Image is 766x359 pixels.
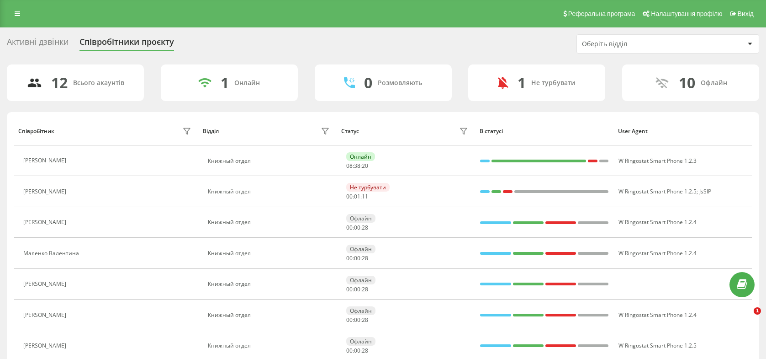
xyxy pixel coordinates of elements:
[346,152,375,161] div: Онлайн
[531,79,576,87] div: Не турбувати
[346,225,368,231] div: : :
[362,254,368,262] span: 28
[354,224,360,231] span: 00
[738,10,754,17] span: Вихід
[518,74,526,91] div: 1
[23,219,69,225] div: [PERSON_NAME]
[208,158,332,164] div: Книжный отдел
[346,347,353,354] span: 00
[354,285,360,293] span: 00
[203,128,219,134] div: Відділ
[23,281,69,287] div: [PERSON_NAME]
[346,337,375,346] div: Офлайн
[346,285,353,293] span: 00
[618,342,697,349] span: W Ringostat Smart Phone 1.2.5
[582,40,691,48] div: Оберіть відділ
[346,306,375,315] div: Офлайн
[346,162,353,170] span: 08
[346,286,368,293] div: : :
[362,224,368,231] span: 28
[699,188,711,195] span: JsSIP
[23,343,69,349] div: [PERSON_NAME]
[362,347,368,354] span: 28
[362,162,368,170] span: 20
[618,249,697,257] span: W Ringostat Smart Phone 1.2.4
[480,128,609,134] div: В статусі
[754,307,761,315] span: 1
[7,37,69,51] div: Активні дзвінки
[618,218,697,226] span: W Ringostat Smart Phone 1.2.4
[346,276,375,284] div: Офлайн
[208,281,332,287] div: Книжный отдел
[208,343,332,349] div: Книжный отдел
[362,316,368,324] span: 28
[346,214,375,223] div: Офлайн
[208,188,332,195] div: Книжный отдел
[51,74,68,91] div: 12
[618,128,748,134] div: User Agent
[701,79,727,87] div: Офлайн
[618,311,697,319] span: W Ringostat Smart Phone 1.2.4
[354,316,360,324] span: 00
[23,188,69,195] div: [PERSON_NAME]
[346,224,353,231] span: 00
[618,188,697,195] span: W Ringostat Smart Phone 1.2.5
[73,79,124,87] div: Всього акаунтів
[362,193,368,200] span: 11
[618,157,697,165] span: W Ringostat Smart Phone 1.2.3
[735,307,757,329] iframe: Intercom live chat
[208,312,332,318] div: Книжный отдел
[354,254,360,262] span: 00
[346,193,353,200] span: 00
[346,348,368,354] div: : :
[221,74,229,91] div: 1
[354,162,360,170] span: 38
[79,37,174,51] div: Співробітники проєкту
[18,128,54,134] div: Співробітник
[679,74,695,91] div: 10
[346,193,368,200] div: : :
[346,317,368,323] div: : :
[234,79,260,87] div: Онлайн
[346,183,390,192] div: Не турбувати
[208,250,332,257] div: Книжный отдел
[346,254,353,262] span: 00
[354,193,360,200] span: 01
[354,347,360,354] span: 00
[23,157,69,164] div: [PERSON_NAME]
[346,245,375,253] div: Офлайн
[346,255,368,262] div: : :
[341,128,359,134] div: Статус
[378,79,422,87] div: Розмовляють
[364,74,372,91] div: 0
[23,312,69,318] div: [PERSON_NAME]
[651,10,722,17] span: Налаштування профілю
[568,10,635,17] span: Реферальна програма
[362,285,368,293] span: 28
[208,219,332,225] div: Книжный отдел
[346,163,368,169] div: : :
[23,250,81,257] div: Маленко Валентина
[346,316,353,324] span: 00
